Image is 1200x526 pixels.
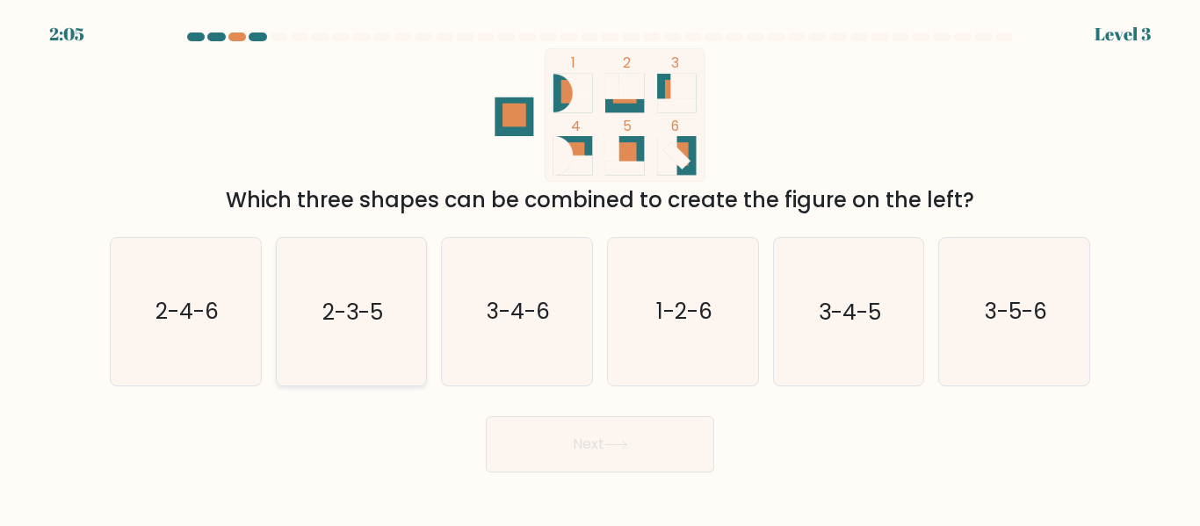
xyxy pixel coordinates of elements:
[671,117,679,135] tspan: 6
[49,21,84,47] div: 2:05
[487,297,550,328] text: 3-4-6
[819,297,881,328] text: 3-4-5
[120,184,1080,216] div: Which three shapes can be combined to create the figure on the left?
[155,297,219,328] text: 2-4-6
[571,54,575,72] tspan: 1
[623,117,632,135] tspan: 5
[1095,21,1151,47] div: Level 3
[656,297,712,328] text: 1-2-6
[486,416,714,472] button: Next
[571,117,581,135] tspan: 4
[623,54,631,72] tspan: 2
[985,297,1047,328] text: 3-5-6
[671,54,679,72] tspan: 3
[322,297,383,328] text: 2-3-5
